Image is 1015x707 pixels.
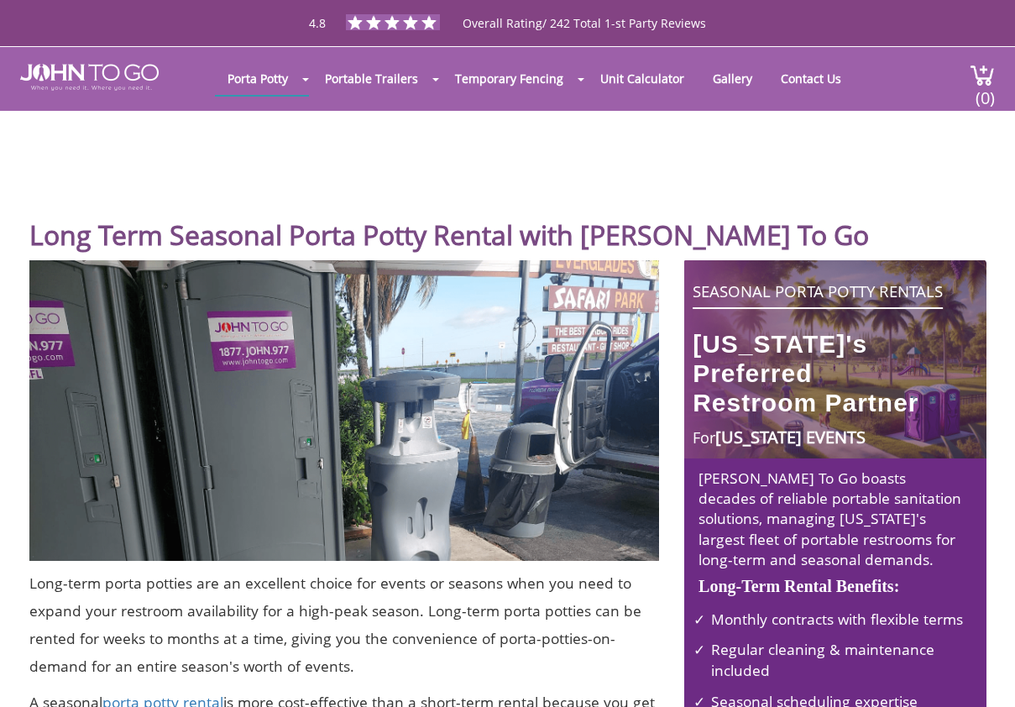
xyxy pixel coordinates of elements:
a: Unit Calculator [588,62,697,95]
p: Long-term porta potties are an excellent choice for events or seasons when you need to expand you... [29,569,659,680]
a: Temporary Fencing [442,62,576,95]
img: JOHN to go [20,64,159,91]
h1: Long Term Seasonal Porta Potty Rental with [PERSON_NAME] To Go [29,178,986,252]
a: Porta Potty [215,62,301,95]
span: Overall Rating/ 242 Total 1-st Party Reviews [463,15,706,65]
li: Monthly contracts with flexible terms [698,603,977,630]
span: Preferred [693,359,983,388]
h4: For [687,426,983,448]
img: Seasonal Long Term Porta Potty Rental Unit [29,260,659,562]
img: cart a [970,64,995,86]
p: [PERSON_NAME] To Go boasts decades of reliable portable sanitation solutions, managing [US_STATE]... [693,468,962,569]
b: Long-Term Rental Benefits: [698,577,899,595]
h2: SEASONAL PORTA POTTY RENTALS [687,280,983,300]
span: 4.8 [309,15,326,31]
span: [US_STATE] EVENTS [715,426,866,448]
a: Portable Trailers [312,62,431,95]
span: Restroom Partner [693,388,983,417]
span: [US_STATE]'s [693,329,983,359]
a: Gallery [700,62,765,95]
a: Contact Us [768,62,854,95]
span: (0) [976,73,996,109]
li: Regular cleaning & maintenance included [698,634,977,681]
